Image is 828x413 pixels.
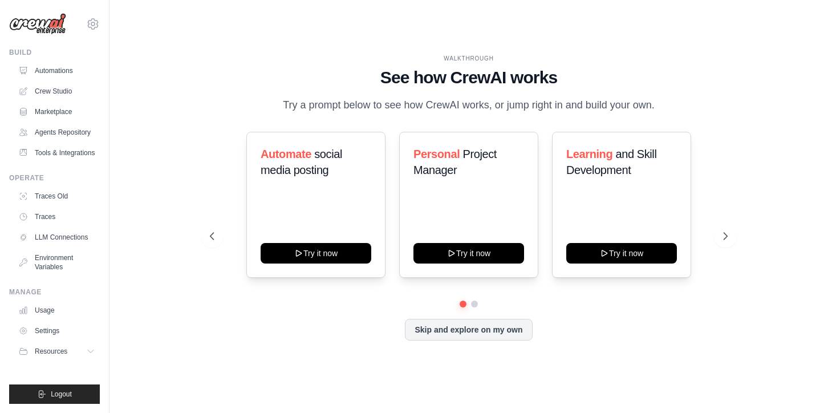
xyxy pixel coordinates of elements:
a: Crew Studio [14,82,100,100]
span: social media posting [261,148,342,176]
a: Tools & Integrations [14,144,100,162]
a: Marketplace [14,103,100,121]
a: Traces [14,208,100,226]
h1: See how CrewAI works [210,67,728,88]
button: Logout [9,384,100,404]
span: Personal [413,148,460,160]
a: Traces Old [14,187,100,205]
button: Try it now [261,243,371,264]
span: Project Manager [413,148,497,176]
a: LLM Connections [14,228,100,246]
p: Try a prompt below to see how CrewAI works, or jump right in and build your own. [277,97,660,114]
a: Automations [14,62,100,80]
div: Operate [9,173,100,183]
button: Skip and explore on my own [405,319,532,341]
button: Resources [14,342,100,361]
img: Logo [9,13,66,35]
div: WALKTHROUGH [210,54,728,63]
div: Build [9,48,100,57]
span: Resources [35,347,67,356]
a: Settings [14,322,100,340]
span: Automate [261,148,311,160]
a: Usage [14,301,100,319]
button: Try it now [413,243,524,264]
span: Learning [566,148,612,160]
button: Try it now [566,243,677,264]
span: Logout [51,390,72,399]
a: Agents Repository [14,123,100,141]
div: Manage [9,288,100,297]
a: Environment Variables [14,249,100,276]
